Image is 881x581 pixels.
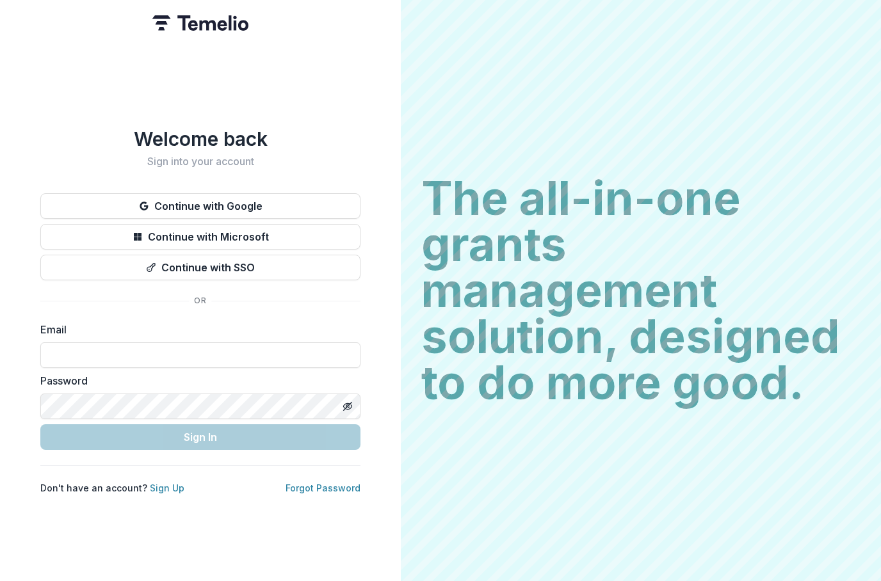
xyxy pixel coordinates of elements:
button: Sign In [40,424,360,450]
h2: Sign into your account [40,155,360,168]
p: Don't have an account? [40,481,184,495]
img: Temelio [152,15,248,31]
button: Continue with SSO [40,255,360,280]
button: Toggle password visibility [337,396,358,417]
h1: Welcome back [40,127,360,150]
label: Password [40,373,353,388]
a: Forgot Password [286,482,360,493]
a: Sign Up [150,482,184,493]
button: Continue with Microsoft [40,224,360,250]
label: Email [40,322,353,337]
button: Continue with Google [40,193,360,219]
